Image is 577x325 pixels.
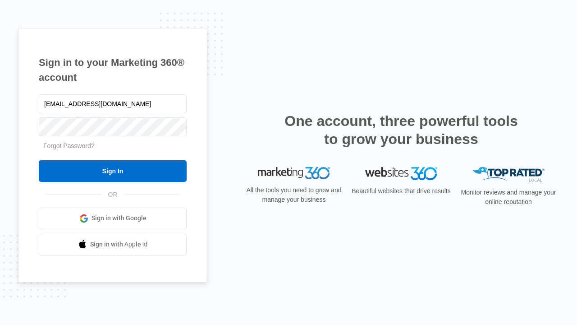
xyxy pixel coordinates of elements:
[39,94,187,113] input: Email
[351,186,452,196] p: Beautiful websites that drive results
[282,112,521,148] h2: One account, three powerful tools to grow your business
[365,167,437,180] img: Websites 360
[90,240,148,249] span: Sign in with Apple Id
[43,142,95,149] a: Forgot Password?
[39,160,187,182] input: Sign In
[39,55,187,85] h1: Sign in to your Marketing 360® account
[39,234,187,255] a: Sign in with Apple Id
[472,167,545,182] img: Top Rated Local
[102,190,124,200] span: OR
[92,214,147,223] span: Sign in with Google
[458,188,559,207] p: Monitor reviews and manage your online reputation
[258,167,330,180] img: Marketing 360
[39,208,187,229] a: Sign in with Google
[243,186,344,204] p: All the tools you need to grow and manage your business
